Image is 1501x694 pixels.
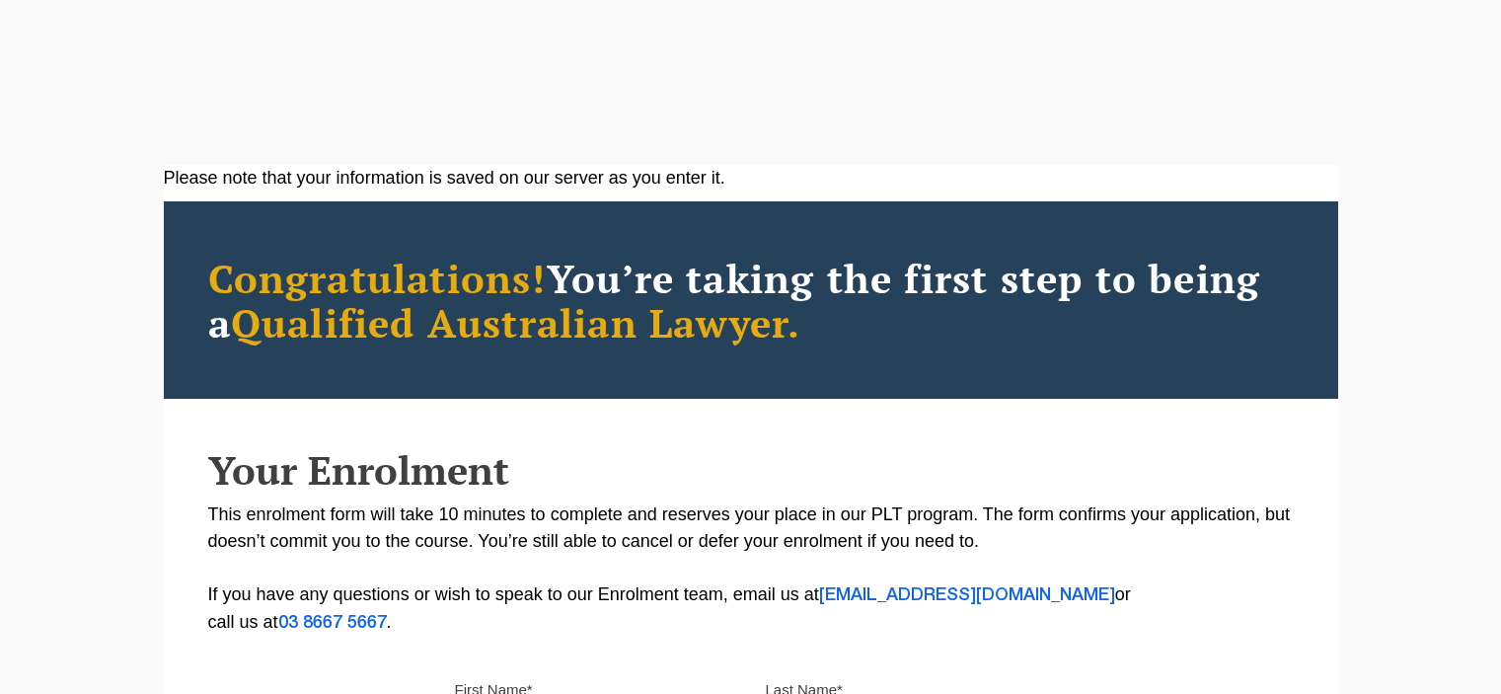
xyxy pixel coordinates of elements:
span: Qualified Australian Lawyer. [231,296,801,348]
a: [EMAIL_ADDRESS][DOMAIN_NAME] [819,587,1115,603]
div: Please note that your information is saved on our server as you enter it. [164,165,1338,192]
h2: You’re taking the first step to being a [208,256,1294,345]
a: 03 8667 5667 [278,615,387,631]
p: This enrolment form will take 10 minutes to complete and reserves your place in our PLT program. ... [208,501,1294,637]
span: Congratulations! [208,252,547,304]
h2: Your Enrolment [208,448,1294,492]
